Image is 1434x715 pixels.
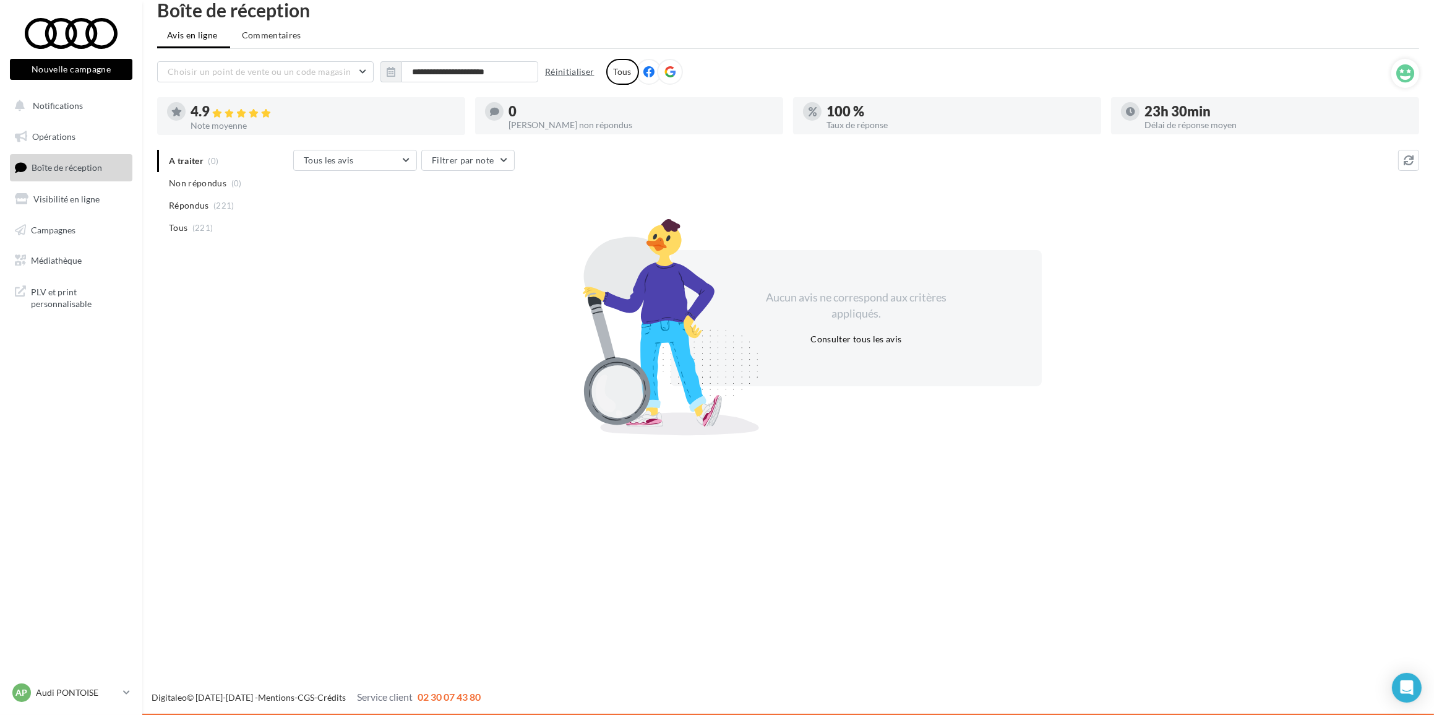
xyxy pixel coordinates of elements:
span: Médiathèque [31,255,82,266]
button: Notifications [7,93,130,119]
button: Tous les avis [293,150,417,171]
span: Commentaires [242,29,301,41]
span: Répondus [169,199,209,212]
div: Boîte de réception [157,1,1419,19]
span: Visibilité en ligne [33,194,100,204]
div: Aucun avis ne correspond aux critères appliqués. [750,290,963,321]
a: Mentions [258,692,294,703]
span: PLV et print personnalisable [31,284,127,310]
a: Campagnes [7,217,135,243]
div: 0 [509,105,773,118]
div: 4.9 [191,105,455,119]
span: Opérations [32,131,75,142]
div: Délai de réponse moyen [1144,121,1409,129]
a: Digitaleo [152,692,187,703]
a: CGS [298,692,314,703]
span: (221) [192,223,213,233]
p: Audi PONTOISE [36,687,118,699]
button: Nouvelle campagne [10,59,132,80]
span: Choisir un point de vente ou un code magasin [168,66,351,77]
span: Tous [169,222,187,234]
a: Opérations [7,124,135,150]
span: Campagnes [31,224,75,235]
a: Visibilité en ligne [7,186,135,212]
a: PLV et print personnalisable [7,279,135,315]
span: (0) [231,178,242,188]
div: Open Intercom Messenger [1392,673,1422,703]
div: Taux de réponse [826,121,1091,129]
button: Choisir un point de vente ou un code magasin [157,61,374,82]
span: Boîte de réception [32,162,102,173]
span: AP [16,687,28,699]
span: (221) [213,201,234,210]
div: 23h 30min [1144,105,1409,118]
button: Filtrer par note [421,150,515,171]
button: Consulter tous les avis [805,332,906,347]
span: 02 30 07 43 80 [418,691,481,703]
a: Médiathèque [7,248,135,274]
span: Service client [357,691,413,703]
div: 100 % [826,105,1091,118]
button: Réinitialiser [540,64,599,79]
div: [PERSON_NAME] non répondus [509,121,773,129]
a: Boîte de réception [7,154,135,181]
div: Note moyenne [191,121,455,130]
span: Non répondus [169,177,226,189]
div: Tous [606,59,639,85]
span: Notifications [33,100,83,111]
span: Tous les avis [304,155,354,165]
span: © [DATE]-[DATE] - - - [152,692,481,703]
a: AP Audi PONTOISE [10,681,132,704]
a: Crédits [317,692,346,703]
